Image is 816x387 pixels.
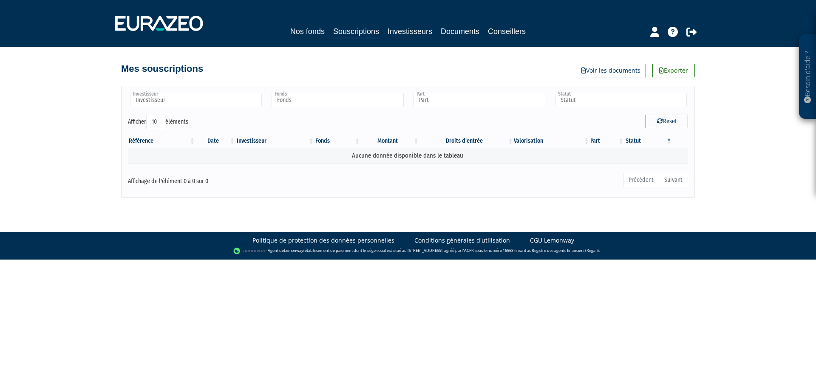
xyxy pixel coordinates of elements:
[115,16,203,31] img: 1732889491-logotype_eurazeo_blanc_rvb.png
[646,115,688,128] button: Reset
[388,25,432,37] a: Investisseurs
[625,134,673,148] th: Statut : activer pour trier la colonne par ordre d&eacute;croissant
[488,25,526,37] a: Conseillers
[803,39,813,115] p: Besoin d'aide ?
[146,115,165,129] select: Afficheréléments
[128,148,688,163] td: Aucune donnée disponible dans le tableau
[8,247,807,255] div: - Agent de (établissement de paiement dont le siège social est situé au [STREET_ADDRESS], agréé p...
[314,134,361,148] th: Fonds: activer pour trier la colonne par ordre croissant
[252,236,394,245] a: Politique de protection des données personnelles
[128,115,188,129] label: Afficher éléments
[414,236,510,245] a: Conditions générales d'utilisation
[196,134,236,148] th: Date: activer pour trier la colonne par ordre croissant
[441,25,479,37] a: Documents
[590,134,625,148] th: Part: activer pour trier la colonne par ordre croissant
[530,236,574,245] a: CGU Lemonway
[233,247,266,255] img: logo-lemonway.png
[576,64,646,77] a: Voir les documents
[532,248,599,253] a: Registre des agents financiers (Regafi)
[128,172,354,186] div: Affichage de l'élément 0 à 0 sur 0
[284,248,303,253] a: Lemonway
[361,134,420,148] th: Montant: activer pour trier la colonne par ordre croissant
[128,134,196,148] th: Référence : activer pour trier la colonne par ordre croissant
[514,134,590,148] th: Valorisation: activer pour trier la colonne par ordre croissant
[333,25,379,39] a: Souscriptions
[290,25,325,37] a: Nos fonds
[236,134,315,148] th: Investisseur: activer pour trier la colonne par ordre croissant
[420,134,514,148] th: Droits d'entrée: activer pour trier la colonne par ordre croissant
[121,64,203,74] h4: Mes souscriptions
[652,64,695,77] a: Exporter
